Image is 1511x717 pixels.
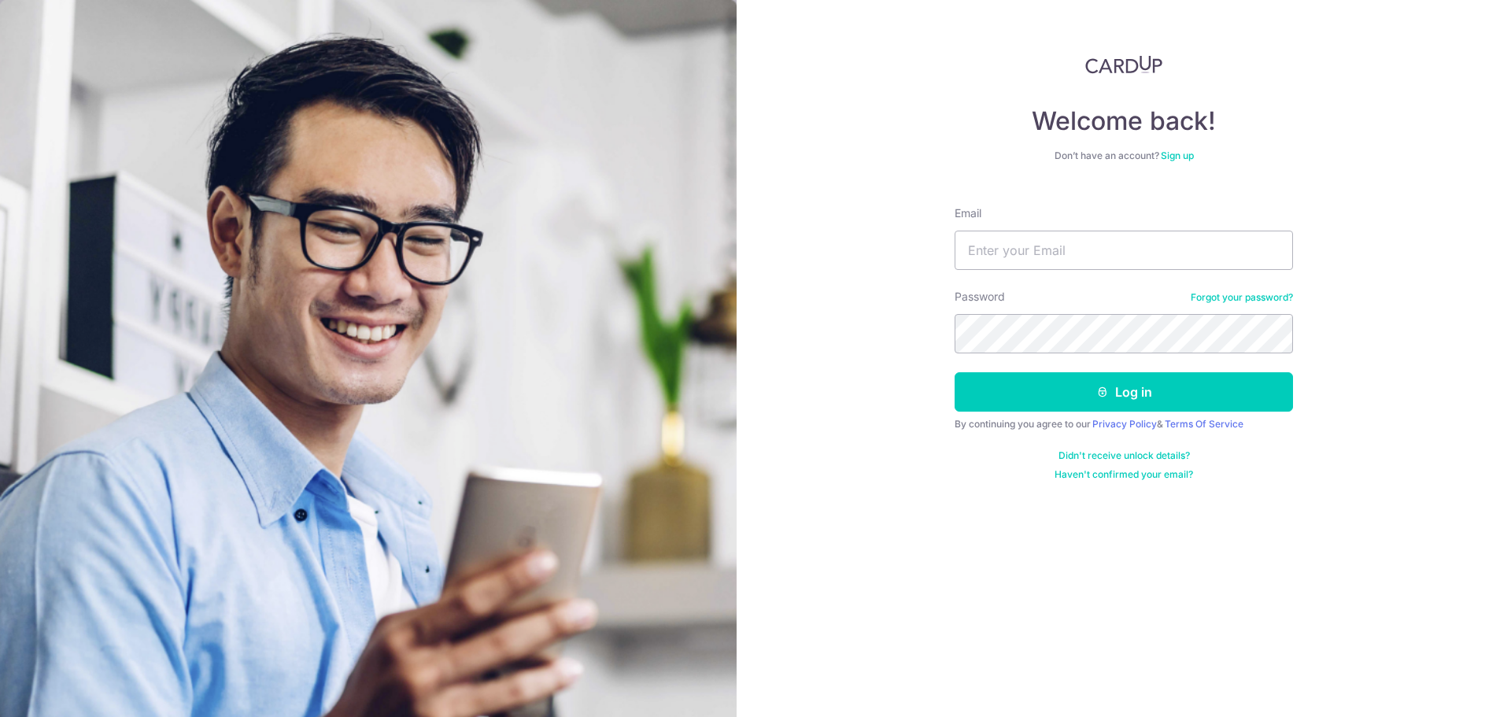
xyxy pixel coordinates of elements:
[955,372,1293,412] button: Log in
[955,150,1293,162] div: Don’t have an account?
[955,289,1005,305] label: Password
[1165,418,1243,430] a: Terms Of Service
[955,231,1293,270] input: Enter your Email
[955,205,981,221] label: Email
[955,105,1293,137] h4: Welcome back!
[955,418,1293,431] div: By continuing you agree to our &
[1085,55,1162,74] img: CardUp Logo
[1058,449,1190,462] a: Didn't receive unlock details?
[1092,418,1157,430] a: Privacy Policy
[1161,150,1194,161] a: Sign up
[1055,468,1193,481] a: Haven't confirmed your email?
[1191,291,1293,304] a: Forgot your password?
